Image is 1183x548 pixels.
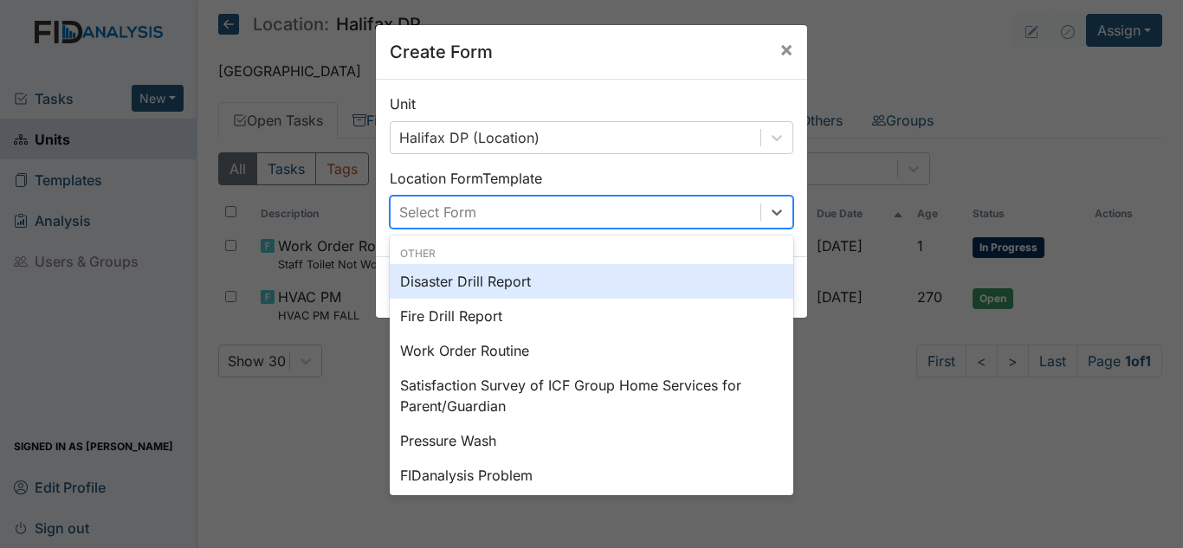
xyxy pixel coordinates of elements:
[390,458,793,493] div: FIDanalysis Problem
[390,423,793,458] div: Pressure Wash
[390,39,493,65] h5: Create Form
[390,493,793,527] div: HVAC PM
[390,246,793,261] div: Other
[399,127,540,148] div: Halifax DP (Location)
[390,264,793,299] div: Disaster Drill Report
[390,168,542,189] label: Location Form Template
[390,299,793,333] div: Fire Drill Report
[390,93,416,114] label: Unit
[390,333,793,368] div: Work Order Routine
[766,25,807,74] button: Close
[390,368,793,423] div: Satisfaction Survey of ICF Group Home Services for Parent/Guardian
[399,202,476,222] div: Select Form
[779,36,793,61] span: ×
